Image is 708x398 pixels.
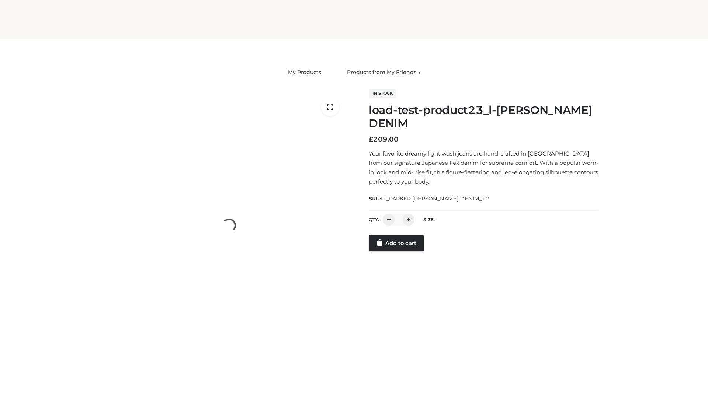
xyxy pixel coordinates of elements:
[369,135,373,143] span: £
[369,89,396,98] span: In stock
[369,217,379,222] label: QTY:
[369,149,598,186] p: Your favorite dreamy light wash jeans are hand-crafted in [GEOGRAPHIC_DATA] from our signature Ja...
[369,135,399,143] bdi: 209.00
[381,195,489,202] span: LT_PARKER [PERSON_NAME] DENIM_12
[341,64,426,81] a: Products from My Friends
[369,235,424,251] a: Add to cart
[369,194,490,203] span: SKU:
[423,217,435,222] label: Size:
[369,104,598,130] h1: load-test-product23_l-[PERSON_NAME] DENIM
[282,64,327,81] a: My Products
